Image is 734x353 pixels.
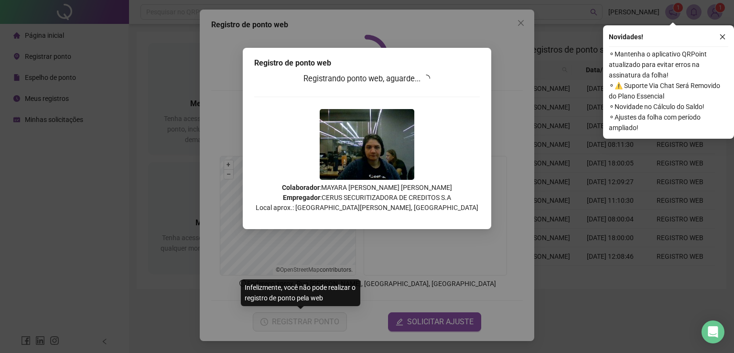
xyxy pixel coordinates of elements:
span: ⚬ Novidade no Cálculo do Saldo! [609,101,728,112]
strong: Colaborador [282,184,320,191]
strong: Empregador [283,194,320,201]
span: loading [422,75,430,82]
span: ⚬ Mantenha o aplicativo QRPoint atualizado para evitar erros na assinatura da folha! [609,49,728,80]
div: Infelizmente, você não pode realizar o registro de ponto pela web [241,279,360,306]
span: ⚬ Ajustes da folha com período ampliado! [609,112,728,133]
span: ⚬ ⚠️ Suporte Via Chat Será Removido do Plano Essencial [609,80,728,101]
p: : MAYARA [PERSON_NAME] [PERSON_NAME] : CERUS SECURITIZADORA DE CREDITOS S.A Local aprox.: [GEOGRA... [254,183,480,213]
h3: Registrando ponto web, aguarde... [254,73,480,85]
span: close [719,33,726,40]
span: Novidades ! [609,32,643,42]
img: Z [320,109,414,180]
div: Registro de ponto web [254,57,480,69]
div: Open Intercom Messenger [702,320,724,343]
